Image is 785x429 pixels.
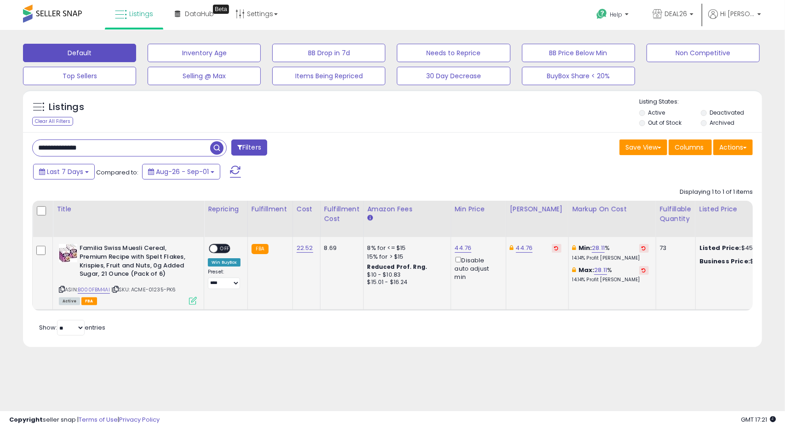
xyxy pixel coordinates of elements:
[660,244,688,252] div: 73
[455,204,502,214] div: Min Price
[648,119,682,127] label: Out of Stock
[59,244,197,304] div: ASIN:
[639,98,762,106] p: Listing States:
[23,67,136,85] button: Top Sellers
[142,164,220,180] button: Aug-26 - Sep-01
[589,1,638,30] a: Help
[39,323,105,332] span: Show: entries
[669,139,712,155] button: Columns
[610,11,622,18] span: Help
[81,297,97,305] span: FBA
[367,278,444,286] div: $15.01 - $16.24
[592,243,605,253] a: 28.11
[148,67,261,85] button: Selling @ Max
[148,44,261,62] button: Inventory Age
[579,266,595,274] b: Max:
[680,188,753,197] div: Displaying 1 to 1 of 1 items
[297,243,313,253] a: 22.52
[208,269,241,290] div: Preset:
[713,139,753,155] button: Actions
[367,214,373,222] small: Amazon Fees.
[57,204,200,214] div: Title
[699,257,776,266] div: $43.97
[675,143,704,152] span: Columns
[699,243,741,252] b: Listed Price:
[23,44,136,62] button: Default
[324,244,356,252] div: 8.69
[594,266,607,275] a: 28.11
[78,286,110,294] a: B000FBM4AI
[213,5,229,14] div: Tooltip anchor
[32,117,73,126] div: Clear All Filters
[272,67,385,85] button: Items Being Repriced
[33,164,95,180] button: Last 7 Days
[231,139,267,156] button: Filters
[252,204,289,214] div: Fulfillment
[96,168,138,177] span: Compared to:
[208,204,244,214] div: Repricing
[660,204,692,224] div: Fulfillable Quantity
[573,277,649,283] p: 14.14% Profit [PERSON_NAME]
[522,44,635,62] button: BB Price Below Min
[619,139,667,155] button: Save View
[710,109,744,116] label: Deactivated
[699,244,776,252] div: $45.99
[710,119,734,127] label: Archived
[573,255,649,261] p: 14.14% Profit [PERSON_NAME]
[367,253,444,261] div: 15% for > $15
[367,271,444,279] div: $10 - $10.83
[367,244,444,252] div: 8% for <= $15
[699,204,779,214] div: Listed Price
[579,243,592,252] b: Min:
[272,44,385,62] button: BB Drop in 7d
[185,9,214,18] span: DataHub
[596,8,607,20] i: Get Help
[455,255,499,282] div: Disable auto adjust min
[367,204,447,214] div: Amazon Fees
[367,263,428,271] b: Reduced Prof. Rng.
[573,204,652,214] div: Markup on Cost
[647,44,760,62] button: Non Competitive
[510,204,565,214] div: [PERSON_NAME]
[455,243,472,253] a: 44.76
[573,266,649,283] div: %
[522,67,635,85] button: BuyBox Share < 20%
[156,167,209,176] span: Aug-26 - Sep-01
[59,297,80,305] span: All listings currently available for purchase on Amazon
[568,201,656,237] th: The percentage added to the cost of goods (COGS) that forms the calculator for Min & Max prices.
[699,257,750,266] b: Business Price:
[49,101,84,114] h5: Listings
[80,244,191,280] b: Familia Swiss Muesli Cereal, Premium Recipe with Spelt Flakes, Krispies, Fruit and Nuts, 0g Added...
[397,44,510,62] button: Needs to Reprice
[324,204,360,224] div: Fulfillment Cost
[573,244,649,261] div: %
[297,204,316,214] div: Cost
[218,245,232,253] span: OFF
[648,109,665,116] label: Active
[47,167,83,176] span: Last 7 Days
[397,67,510,85] button: 30 Day Decrease
[208,258,241,267] div: Win BuyBox
[708,9,761,30] a: Hi [PERSON_NAME]
[720,9,755,18] span: Hi [PERSON_NAME]
[252,244,269,254] small: FBA
[111,286,176,293] span: | SKU: ACME-01235-PK6
[665,9,687,18] span: DEAL26
[59,244,77,262] img: 61o68bVbGwL._SL40_.jpg
[129,9,153,18] span: Listings
[516,243,533,253] a: 44.76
